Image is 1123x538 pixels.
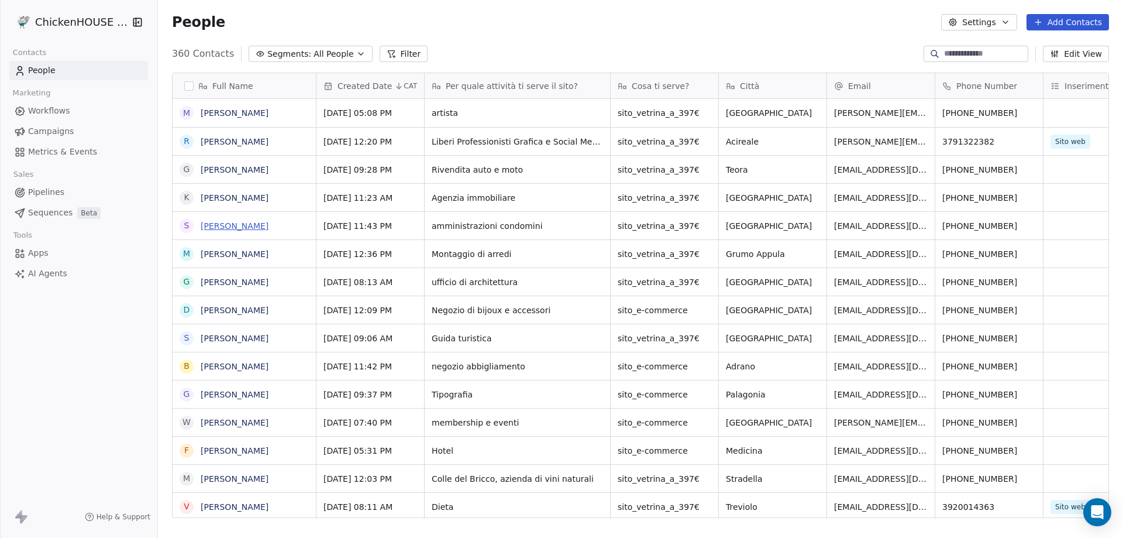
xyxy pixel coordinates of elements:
span: [EMAIL_ADDRESS][DOMAIN_NAME] [834,361,928,372]
span: CAT [404,81,417,91]
span: [PHONE_NUMBER] [942,304,1036,316]
span: [GEOGRAPHIC_DATA] [726,107,819,119]
a: Campaigns [9,122,148,141]
span: [PHONE_NUMBER] [942,164,1036,176]
span: Beta [77,207,101,219]
span: Phone Number [956,80,1017,92]
span: sito_vetrina_a_397€ [618,276,711,288]
span: Hotel [432,445,603,457]
span: sito_vetrina_a_397€ [618,248,711,260]
span: [PHONE_NUMBER] [942,276,1036,288]
button: Add Contacts [1026,14,1109,30]
span: [DATE] 05:08 PM [323,107,417,119]
span: Palagonia [726,389,819,400]
div: V [184,501,190,513]
div: M [183,248,190,260]
span: sito_vetrina_a_397€ [618,501,711,513]
span: [DATE] 05:31 PM [323,445,417,457]
a: AI Agents [9,264,148,283]
span: [EMAIL_ADDRESS][DOMAIN_NAME] [834,276,928,288]
a: Workflows [9,101,148,121]
span: [PHONE_NUMBER] [942,248,1036,260]
span: [GEOGRAPHIC_DATA] [726,304,819,316]
span: ChickenHOUSE snc [35,15,129,30]
a: [PERSON_NAME] [201,165,268,174]
span: Dieta [432,501,603,513]
div: D [184,304,190,316]
span: Full Name [212,80,253,92]
div: W [182,416,191,429]
span: Città [740,80,759,92]
span: [EMAIL_ADDRESS][DOMAIN_NAME] [834,333,928,344]
img: 4.jpg [16,15,30,29]
div: S [184,220,190,232]
span: [DATE] 07:40 PM [323,417,417,429]
span: sito_vetrina_a_397€ [618,333,711,344]
div: Created DateCAT [316,73,424,98]
span: [PHONE_NUMBER] [942,389,1036,400]
span: Rivendita auto e moto [432,164,603,176]
div: G [184,163,190,176]
span: Metrics & Events [28,146,97,158]
span: Negozio di bijoux e accessori [432,304,603,316]
button: ChickenHOUSE snc [14,12,125,32]
div: B [184,360,190,372]
a: [PERSON_NAME] [201,474,268,484]
span: Liberi Professionisti Grafica e Social Media Manager [432,136,603,148]
span: Montaggio di arredi [432,248,603,260]
span: [DATE] 12:09 PM [323,304,417,316]
div: Per quale attività ti serve il sito? [425,73,610,98]
span: [PHONE_NUMBER] [942,473,1036,485]
span: [DATE] 09:37 PM [323,389,417,400]
span: Contacts [8,44,51,61]
a: Metrics & Events [9,142,148,162]
span: [PHONE_NUMBER] [942,361,1036,372]
span: Tipografia [432,389,603,400]
a: [PERSON_NAME] [201,446,268,455]
button: Settings [941,14,1017,30]
span: [EMAIL_ADDRESS][DOMAIN_NAME] [834,389,928,400]
span: [GEOGRAPHIC_DATA] [726,333,819,344]
span: sito_vetrina_a_397€ [618,473,711,485]
div: Open Intercom Messenger [1083,498,1111,526]
div: K [184,191,189,204]
span: [PERSON_NAME][EMAIL_ADDRESS][PERSON_NAME][DOMAIN_NAME] [834,107,928,119]
span: 3791322382 [942,136,1036,148]
span: Email [848,80,871,92]
span: Help & Support [97,512,150,522]
button: Edit View [1043,46,1109,62]
span: Campaigns [28,125,74,138]
div: G [184,388,190,400]
span: Teora [726,164,819,176]
span: [DATE] 08:13 AM [323,276,417,288]
span: AI Agents [28,268,67,280]
span: amministrazioni condomini [432,220,603,232]
span: [EMAIL_ADDRESS][DOMAIN_NAME] [834,445,928,457]
span: Treviolo [726,501,819,513]
span: [DATE] 09:28 PM [323,164,417,176]
span: sito_e-commerce [618,304,711,316]
a: [PERSON_NAME] [201,193,268,203]
span: [GEOGRAPHIC_DATA] [726,192,819,204]
span: Sequences [28,207,73,219]
span: People [172,13,225,31]
a: People [9,61,148,80]
span: Sales [8,166,39,183]
a: [PERSON_NAME] [201,334,268,343]
a: [PERSON_NAME] [201,418,268,427]
div: F [184,444,189,457]
a: [PERSON_NAME] [201,221,268,231]
span: All People [314,48,353,60]
span: [GEOGRAPHIC_DATA] [726,220,819,232]
div: Città [719,73,826,98]
span: [DATE] 09:06 AM [323,333,417,344]
span: Per quale attività ti serve il sito? [446,80,578,92]
span: [EMAIL_ADDRESS][DOMAIN_NAME] [834,220,928,232]
span: Sito web [1050,500,1090,514]
span: Marketing [8,84,56,102]
span: Workflows [28,105,70,117]
a: [PERSON_NAME] [201,249,268,259]
span: Agenzia immobiliare [432,192,603,204]
div: S [184,332,190,344]
span: [PHONE_NUMBER] [942,333,1036,344]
